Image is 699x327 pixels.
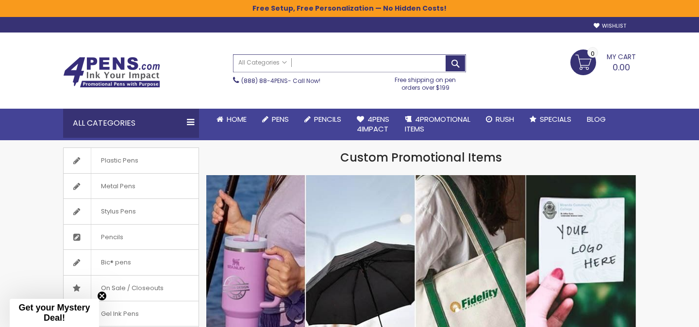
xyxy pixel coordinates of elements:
[233,55,292,71] a: All Categories
[227,114,247,124] span: Home
[238,59,287,66] span: All Categories
[91,250,141,275] span: Bic® pens
[64,148,199,173] a: Plastic Pens
[241,77,320,85] span: - Call Now!
[91,225,133,250] span: Pencils
[91,148,148,173] span: Plastic Pens
[357,114,389,134] span: 4Pens 4impact
[522,109,579,130] a: Specials
[10,299,99,327] div: Get your Mystery Deal!Close teaser
[64,174,199,199] a: Metal Pens
[254,109,297,130] a: Pens
[397,109,478,140] a: 4PROMOTIONALITEMS
[64,276,199,301] a: On Sale / Closeouts
[478,109,522,130] a: Rush
[297,109,349,130] a: Pencils
[591,49,595,58] span: 0
[18,303,90,323] span: Get your Mystery Deal!
[349,109,397,140] a: 4Pens4impact
[91,276,173,301] span: On Sale / Closeouts
[587,114,606,124] span: Blog
[63,57,160,88] img: 4Pens Custom Pens and Promotional Products
[385,72,466,92] div: Free shipping on pen orders over $199
[206,150,636,165] h1: Custom Promotional Items
[64,250,199,275] a: Bic® pens
[272,114,289,124] span: Pens
[579,109,614,130] a: Blog
[209,109,254,130] a: Home
[314,114,341,124] span: Pencils
[91,174,145,199] span: Metal Pens
[619,301,699,327] iframe: Google Customer Reviews
[63,109,199,138] div: All Categories
[97,291,107,301] button: Close teaser
[241,77,288,85] a: (888) 88-4PENS
[613,61,630,73] span: 0.00
[64,301,199,327] a: Gel Ink Pens
[64,225,199,250] a: Pencils
[496,114,514,124] span: Rush
[405,114,470,134] span: 4PROMOTIONAL ITEMS
[91,301,149,327] span: Gel Ink Pens
[64,199,199,224] a: Stylus Pens
[540,114,571,124] span: Specials
[570,49,636,74] a: 0.00 0
[594,22,626,30] a: Wishlist
[91,199,146,224] span: Stylus Pens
